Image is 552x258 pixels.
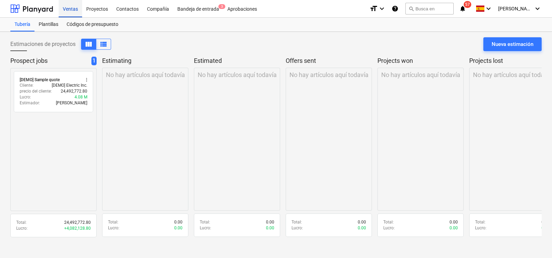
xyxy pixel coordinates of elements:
[20,83,33,88] p: Cliente :
[52,83,87,88] p: [DEMO] Electric Inc.
[498,6,533,11] span: [PERSON_NAME]
[174,219,183,225] p: 0.00
[358,219,366,225] p: 0.00
[16,226,28,231] p: Lucro :
[200,219,210,225] p: Total :
[10,57,89,65] p: Prospect jobs
[381,71,460,79] p: No hay artículos aquí todavía
[91,57,97,65] span: 1
[464,1,471,8] span: 57
[266,219,274,225] p: 0.00
[10,18,34,31] a: Tubería
[484,4,493,13] i: keyboard_arrow_down
[378,4,386,13] i: keyboard_arrow_down
[75,94,87,100] p: 4.08 M
[408,6,414,11] span: search
[61,88,87,94] p: 24,492,772.80
[20,100,40,106] p: Estimador :
[64,226,91,231] p: + 4,082,128.80
[541,219,550,225] p: 0.00
[517,225,552,258] div: Widget de chat
[194,57,277,65] p: Estimated
[475,225,486,231] p: Lucro :
[475,219,485,225] p: Total :
[289,71,368,79] p: No hay artículos aquí todavía
[102,57,186,65] p: Estimating
[383,225,395,231] p: Lucro :
[198,71,277,79] p: No hay artículos aquí todavía
[492,40,533,49] div: Nueva estimación
[286,57,369,65] p: Offers sent
[62,18,122,31] a: Códigos de presupuesto
[450,225,458,231] p: 0.00
[20,94,31,100] p: Lucro :
[99,40,108,48] span: Ver como columnas
[405,3,454,15] button: Busca en
[174,225,183,231] p: 0.00
[16,220,27,226] p: Total :
[450,219,458,225] p: 0.00
[108,225,119,231] p: Lucro :
[473,71,552,79] p: No hay artículos aquí todavía
[218,4,225,9] span: 3
[85,40,93,48] span: Ver como columnas
[483,37,542,51] button: Nueva estimación
[392,4,398,13] i: Base de conocimientos
[517,225,552,258] iframe: Chat Widget
[200,225,211,231] p: Lucro :
[20,88,52,94] p: precio del cliente :
[459,4,466,13] i: notifications
[20,77,60,83] div: [DEMO] Sample quote
[383,219,394,225] p: Total :
[533,4,542,13] i: keyboard_arrow_down
[358,225,366,231] p: 0.00
[10,39,111,50] div: Estimaciones de proyectos
[34,18,62,31] a: Plantillas
[108,219,118,225] p: Total :
[84,77,89,83] span: more_vert
[292,219,302,225] p: Total :
[56,100,87,106] p: [PERSON_NAME]
[64,220,91,226] p: 24,492,772.80
[292,225,303,231] p: Lucro :
[369,4,378,13] i: format_size
[377,57,461,65] p: Projects won
[106,71,185,79] p: No hay artículos aquí todavía
[266,225,274,231] p: 0.00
